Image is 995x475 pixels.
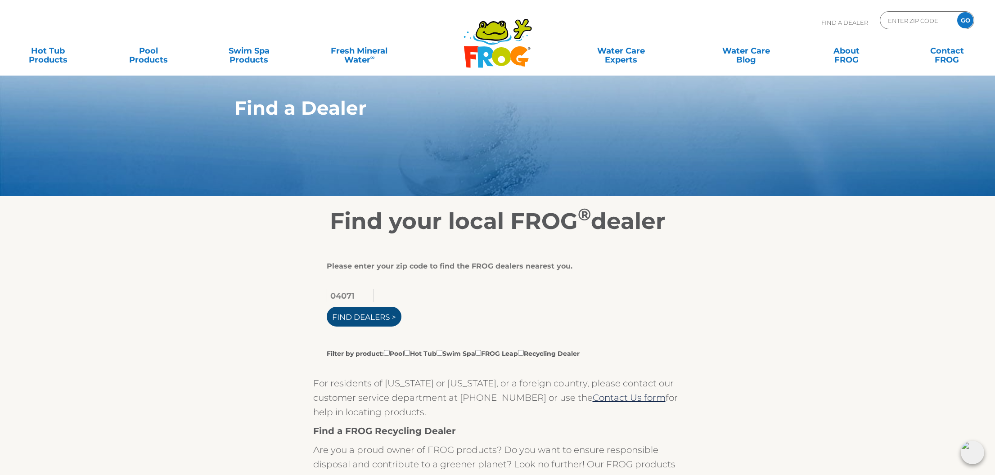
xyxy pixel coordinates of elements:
[518,350,524,356] input: Filter by product:PoolHot TubSwim SpaFROG LeapRecycling Dealer
[234,97,719,119] h1: Find a Dealer
[821,11,868,34] p: Find A Dealer
[475,350,481,356] input: Filter by product:PoolHot TubSwim SpaFROG LeapRecycling Dealer
[558,42,684,60] a: Water CareExperts
[313,376,682,419] p: For residents of [US_STATE] or [US_STATE], or a foreign country, please contact our customer serv...
[313,426,456,436] strong: Find a FROG Recycling Dealer
[327,262,662,271] div: Please enter your zip code to find the FROG dealers nearest you.
[437,350,442,356] input: Filter by product:PoolHot TubSwim SpaFROG LeapRecycling Dealer
[327,307,401,327] input: Find Dealers >
[327,348,580,358] label: Filter by product: Pool Hot Tub Swim Spa FROG Leap Recycling Dealer
[887,14,948,27] input: Zip Code Form
[404,350,410,356] input: Filter by product:PoolHot TubSwim SpaFROG LeapRecycling Dealer
[384,350,390,356] input: Filter by product:PoolHot TubSwim SpaFROG LeapRecycling Dealer
[807,42,886,60] a: AboutFROG
[593,392,666,403] a: Contact Us form
[707,42,785,60] a: Water CareBlog
[109,42,188,60] a: PoolProducts
[961,441,984,464] img: openIcon
[221,208,774,235] h2: Find your local FROG dealer
[9,42,87,60] a: Hot TubProducts
[908,42,986,60] a: ContactFROG
[957,12,973,28] input: GO
[210,42,288,60] a: Swim SpaProducts
[311,42,408,60] a: Fresh MineralWater∞
[370,54,375,61] sup: ∞
[578,204,591,224] sup: ®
